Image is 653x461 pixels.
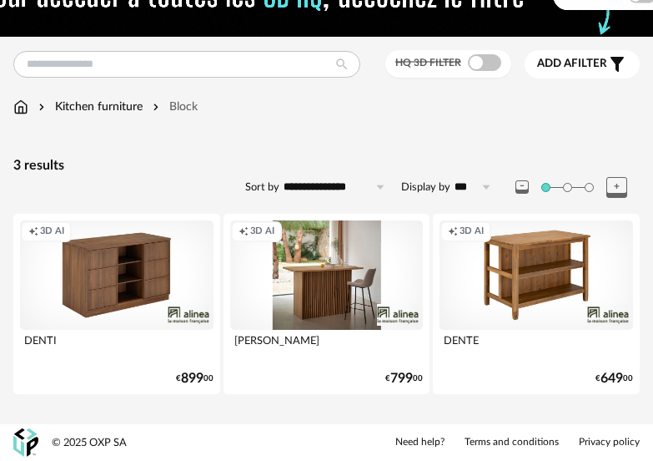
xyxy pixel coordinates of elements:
button: Add afilter Filter icon [525,50,640,79]
img: svg+xml;base64,PHN2ZyB3aWR0aD0iMTYiIGhlaWdodD0iMTciIHZpZXdCb3g9IjAgMCAxNiAxNyIgZmlsbD0ibm9uZSIgeG... [13,99,28,115]
span: 3D AI [40,225,64,238]
span: Creation icon [448,225,458,238]
div: 3 results [13,157,640,175]
a: Terms and conditions [465,436,559,449]
span: 649 [600,373,623,384]
a: Need help? [395,436,445,449]
span: HQ 3D filter [395,58,461,68]
div: DENTE [440,330,633,363]
span: 3D AI [460,225,484,238]
img: svg+xml;base64,PHN2ZyB3aWR0aD0iMTYiIGhlaWdodD0iMTYiIHZpZXdCb3g9IjAgMCAxNiAxNiIgZmlsbD0ibm9uZSIgeG... [35,99,48,115]
span: Filter icon [607,54,627,74]
span: 799 [390,373,413,384]
label: Sort by [245,180,279,195]
span: 899 [181,373,203,384]
span: filter [537,57,607,71]
img: OXP [13,428,38,458]
span: Add a [537,58,571,69]
div: DENTI [20,330,213,363]
div: Kitchen furniture [35,99,143,115]
div: € 00 [176,373,213,384]
a: Creation icon 3D AI DENTE €64900 [433,214,640,393]
div: © 2025 OXP SA [52,436,127,450]
label: Display by [401,180,450,195]
span: Creation icon [239,225,249,238]
div: € 00 [595,373,633,384]
a: Creation icon 3D AI [PERSON_NAME] €79900 [224,214,430,393]
span: 3D AI [250,225,274,238]
a: Creation icon 3D AI DENTI €89900 [13,214,220,393]
span: Creation icon [28,225,38,238]
a: Privacy policy [579,436,640,449]
div: [PERSON_NAME] [230,330,424,363]
div: € 00 [385,373,423,384]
